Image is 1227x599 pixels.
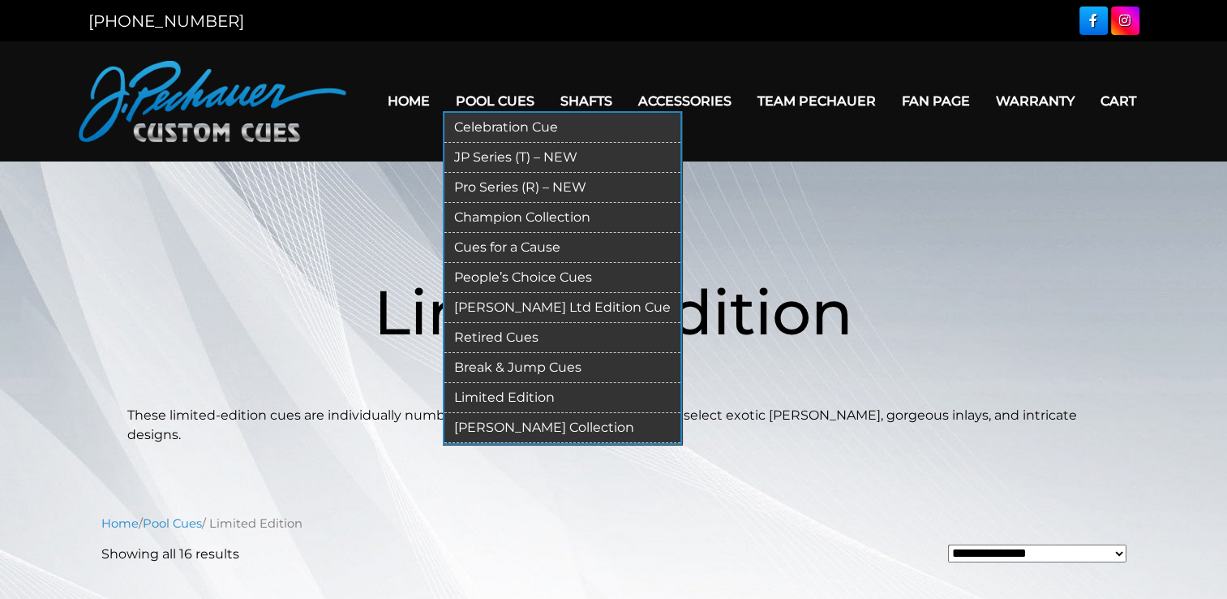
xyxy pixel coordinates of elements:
[443,80,547,122] a: Pool Cues
[744,80,889,122] a: Team Pechauer
[79,61,346,142] img: Pechauer Custom Cues
[444,113,680,143] a: Celebration Cue
[444,143,680,173] a: JP Series (T) – NEW
[547,80,625,122] a: Shafts
[948,545,1126,562] select: Shop order
[444,353,680,383] a: Break & Jump Cues
[889,80,983,122] a: Fan Page
[444,203,680,233] a: Champion Collection
[101,545,239,564] p: Showing all 16 results
[88,11,244,31] a: [PHONE_NUMBER]
[101,515,1126,532] nav: Breadcrumb
[444,383,680,413] a: Limited Edition
[1088,80,1149,122] a: Cart
[143,516,202,531] a: Pool Cues
[444,323,680,353] a: Retired Cues
[444,263,680,293] a: People’s Choice Cues
[444,173,680,203] a: Pro Series (R) – NEW
[625,80,744,122] a: Accessories
[375,80,443,122] a: Home
[127,406,1100,445] p: These limited-edition cues are individually numbered and signed. These cues feature select exotic...
[101,516,139,531] a: Home
[983,80,1088,122] a: Warranty
[374,274,853,350] span: Limited Edition
[444,413,680,443] a: [PERSON_NAME] Collection
[444,293,680,323] a: [PERSON_NAME] Ltd Edition Cue
[444,233,680,263] a: Cues for a Cause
